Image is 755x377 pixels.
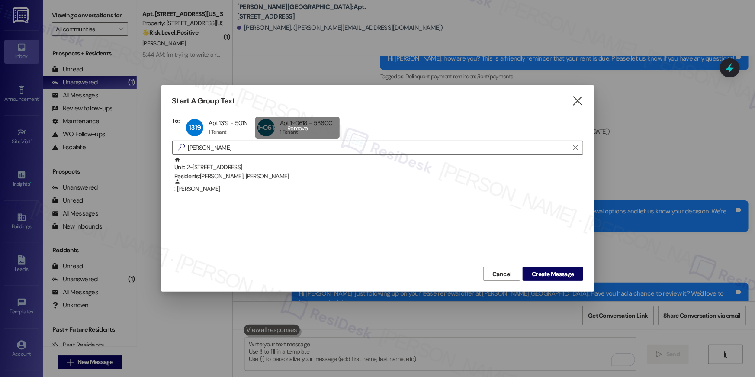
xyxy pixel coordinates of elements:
[572,97,583,106] i: 
[189,123,201,132] span: 1319
[174,172,583,181] div: Residents: [PERSON_NAME], [PERSON_NAME]
[172,178,583,200] div: : [PERSON_NAME]
[174,143,188,152] i: 
[492,270,511,279] span: Cancel
[209,119,248,127] div: Apt 1319 - 501N
[172,117,180,125] h3: To:
[569,141,583,154] button: Clear text
[188,142,569,154] input: Search for any contact or apartment
[523,267,583,281] button: Create Message
[209,129,226,135] div: 1 Tenant
[172,96,235,106] h3: Start A Group Text
[483,267,520,281] button: Cancel
[172,157,583,178] div: Unit: 2~[STREET_ADDRESS]Residents:[PERSON_NAME], [PERSON_NAME]
[174,157,583,181] div: Unit: 2~[STREET_ADDRESS]
[532,270,574,279] span: Create Message
[174,178,583,193] div: : [PERSON_NAME]
[573,144,578,151] i: 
